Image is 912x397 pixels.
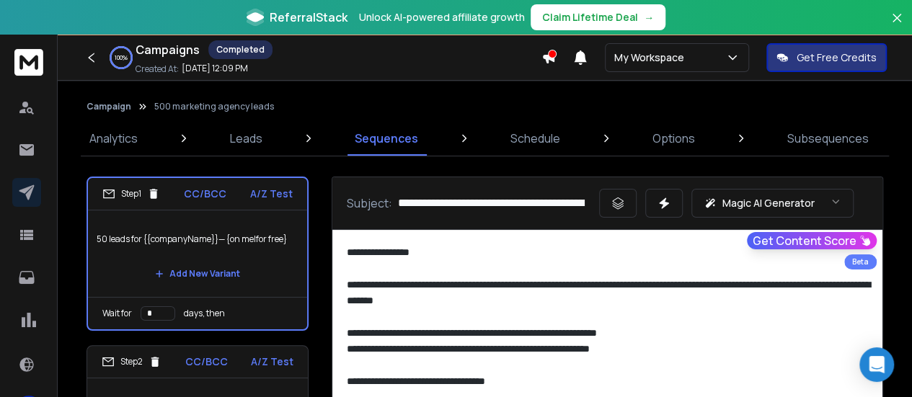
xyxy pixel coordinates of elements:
[844,254,877,269] div: Beta
[143,259,252,288] button: Add New Variant
[102,355,161,368] div: Step 2
[787,130,869,147] p: Subsequences
[208,40,273,59] div: Completed
[270,9,347,26] span: ReferralStack
[89,130,138,147] p: Analytics
[102,308,132,319] p: Wait for
[87,177,309,331] li: Step1CC/BCCA/Z Test50 leads for {{companyName}}— {on me|for free}Add New VariantWait fordays, then
[722,196,815,210] p: Magic AI Generator
[221,121,271,156] a: Leads
[797,50,877,65] p: Get Free Credits
[644,10,654,24] span: →
[859,347,894,382] div: Open Intercom Messenger
[97,219,298,259] p: 50 leads for {{companyName}}— {on me|for free}
[115,53,128,62] p: 100 %
[102,187,160,200] div: Step 1
[87,101,131,112] button: Campaign
[184,308,225,319] p: days, then
[81,121,146,156] a: Analytics
[185,354,228,369] p: CC/BCC
[691,189,854,218] button: Magic AI Generator
[887,9,906,43] button: Close banner
[136,63,179,75] p: Created At:
[230,130,262,147] p: Leads
[346,121,427,156] a: Sequences
[766,43,887,72] button: Get Free Credits
[531,4,665,30] button: Claim Lifetime Deal→
[355,130,418,147] p: Sequences
[184,187,226,201] p: CC/BCC
[779,121,877,156] a: Subsequences
[182,63,248,74] p: [DATE] 12:09 PM
[136,41,200,58] h1: Campaigns
[502,121,569,156] a: Schedule
[652,130,695,147] p: Options
[359,10,525,24] p: Unlock AI-powered affiliate growth
[347,195,392,212] p: Subject:
[614,50,690,65] p: My Workspace
[747,232,877,249] button: Get Content Score
[154,101,274,112] p: 500 marketing agency leads
[510,130,560,147] p: Schedule
[250,187,293,201] p: A/Z Test
[644,121,704,156] a: Options
[251,354,293,369] p: A/Z Test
